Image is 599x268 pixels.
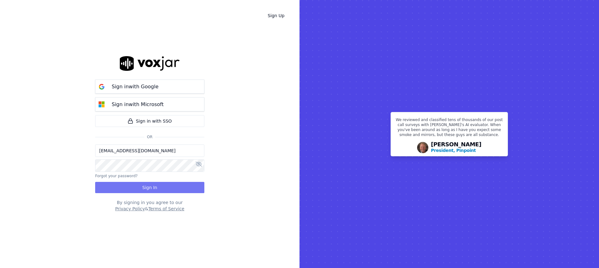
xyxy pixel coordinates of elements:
[431,147,476,153] p: President, Pinpoint
[115,206,145,212] button: Privacy Policy
[144,134,155,139] span: Or
[148,206,184,212] button: Terms of Service
[112,83,158,90] p: Sign in with Google
[95,144,204,157] input: Email
[431,142,481,153] div: [PERSON_NAME]
[95,97,204,111] button: Sign inwith Microsoft
[120,56,180,71] img: logo
[95,115,204,127] a: Sign in with SSO
[417,142,428,153] img: Avatar
[395,117,504,140] p: We reviewed and classified tens of thousands of our post call surveys with [PERSON_NAME]'s AI eva...
[263,10,290,21] a: Sign Up
[95,98,108,111] img: microsoft Sign in button
[95,173,138,178] button: Forgot your password?
[95,182,204,193] button: Sign In
[112,101,163,108] p: Sign in with Microsoft
[95,80,108,93] img: google Sign in button
[95,80,204,94] button: Sign inwith Google
[95,199,204,212] div: By signing in you agree to our &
